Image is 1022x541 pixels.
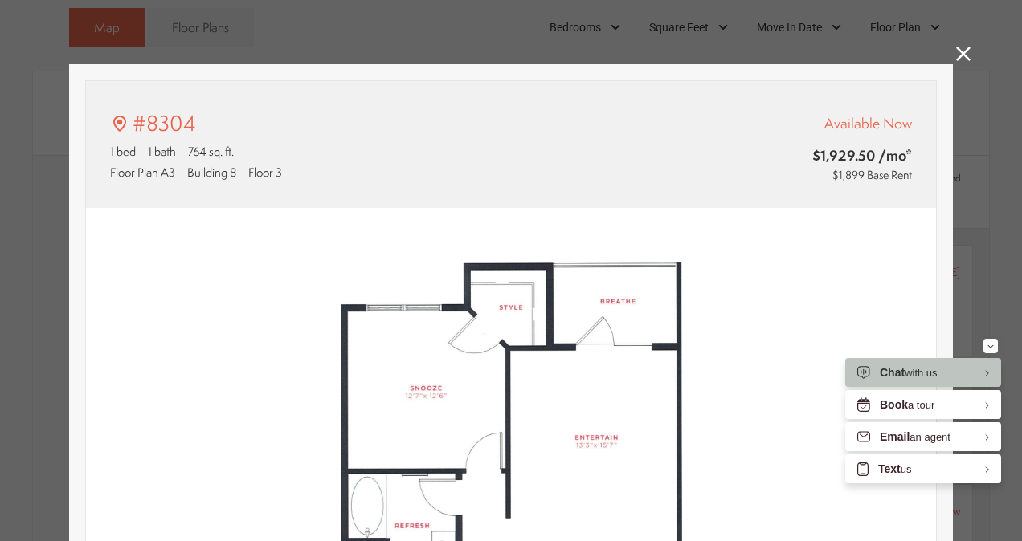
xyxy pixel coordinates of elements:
span: $1,899 Base Rent [832,167,912,183]
span: Building 8 [187,164,236,181]
span: 1 bed [110,143,136,160]
span: 764 sq. ft. [188,143,234,160]
span: Floor 3 [248,164,282,181]
span: 1 bath [148,143,176,160]
span: $1,929.50 /mo* [721,145,912,165]
span: Available Now [824,113,912,133]
span: Floor Plan A3 [110,164,175,181]
p: #8304 [133,108,196,139]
